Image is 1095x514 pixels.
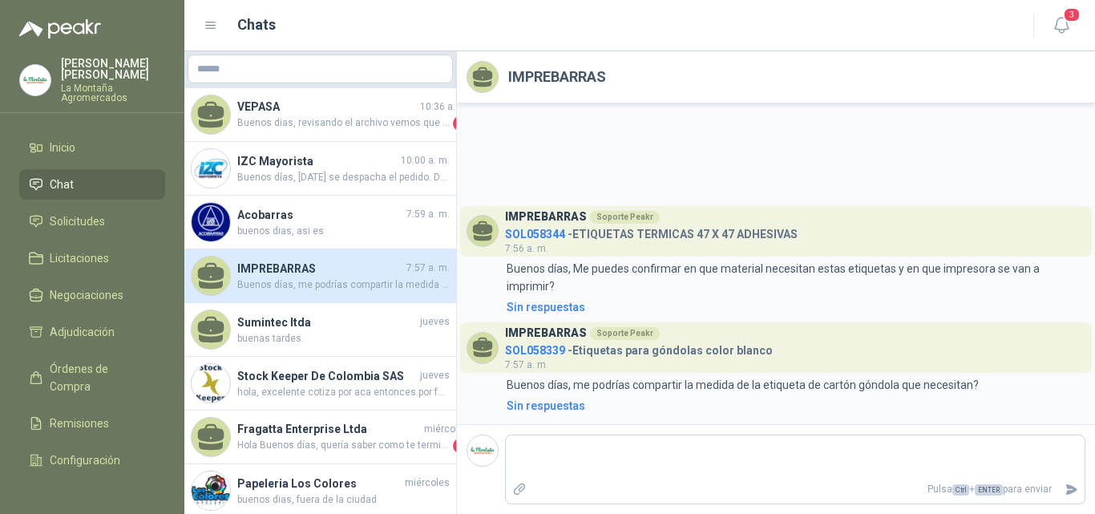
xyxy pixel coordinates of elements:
[505,212,587,221] h3: IMPREBARRAS
[503,397,1085,415] a: Sin respuestas
[952,484,969,496] span: Ctrl
[50,176,74,193] span: Chat
[20,65,51,95] img: Company Logo
[19,280,165,310] a: Negociaciones
[192,149,230,188] img: Company Logo
[192,364,230,403] img: Company Logo
[237,420,421,438] h4: Fragatta Enterprise Ltda
[505,329,587,338] h3: IMPREBARRAS
[406,261,450,276] span: 7:57 a. m.
[192,472,230,510] img: Company Logo
[237,170,450,185] span: Buenos días, [DATE] se despacha el pedido. Debe estar llegando entre [DATE] y [DATE].
[19,445,165,476] a: Configuración
[237,492,450,508] span: buenos dias, fuera de la ciudad
[503,298,1085,316] a: Sin respuestas
[237,14,276,36] h1: Chats
[1063,7,1081,22] span: 3
[420,99,469,115] span: 10:36 a. m.
[590,211,660,224] div: Soporte Peakr
[184,142,456,196] a: Company LogoIZC Mayorista10:00 a. m.Buenos días, [DATE] se despacha el pedido. Debe estar llegand...
[507,397,585,415] div: Sin respuestas
[192,203,230,241] img: Company Logo
[505,243,548,254] span: 7:56 a. m.
[506,476,533,504] label: Adjuntar archivos
[237,98,417,115] h4: VEPASA
[50,249,109,267] span: Licitaciones
[237,277,450,293] span: Buenos días, me podrías compartir la medida de la etiqueta de cartón góndola que necesitan?
[1058,476,1085,504] button: Enviar
[184,196,456,249] a: Company LogoAcobarras7:59 a. m.buenos dias, asi es
[237,385,450,400] span: hola, excelente cotiza por aca entonces por favor.
[505,359,548,370] span: 7:57 a. m.
[19,19,101,38] img: Logo peakr
[61,83,165,103] p: La Montaña Agromercados
[184,303,456,357] a: Sumintec ltdajuevesbuenas tardes.
[237,367,417,385] h4: Stock Keeper De Colombia SAS
[406,207,450,222] span: 7:59 a. m.
[237,475,402,492] h4: Papeleria Los Colores
[507,260,1085,295] p: Buenos días, Me puedes confirmar en que material necesitan estas etiquetas y en que impresora se ...
[19,317,165,347] a: Adjudicación
[590,327,660,340] div: Soporte Peakr
[420,368,450,383] span: jueves
[184,249,456,303] a: IMPREBARRAS7:57 a. m.Buenos días, me podrías compartir la medida de la etiqueta de cartón góndola...
[237,224,450,239] span: buenos dias, asi es
[237,331,450,346] span: buenas tardes.
[184,357,456,411] a: Company LogoStock Keeper De Colombia SASjueveshola, excelente cotiza por aca entonces por favor.
[50,139,75,156] span: Inicio
[50,286,123,304] span: Negociaciones
[420,314,450,330] span: jueves
[50,360,150,395] span: Órdenes de Compra
[508,66,606,88] h2: IMPREBARRAS
[424,422,469,437] span: miércoles
[19,206,165,237] a: Solicitudes
[50,451,120,469] span: Configuración
[505,344,565,357] span: SOL058339
[184,411,456,464] a: Fragatta Enterprise LtdamiércolesHola Buenos días, quería saber como te termino de ir con la mues...
[50,212,105,230] span: Solicitudes
[507,376,979,394] p: Buenos días, me podrías compartir la medida de la etiqueta de cartón góndola que necesitan?
[19,354,165,402] a: Órdenes de Compra
[19,243,165,273] a: Licitaciones
[237,260,403,277] h4: IMPREBARRAS
[401,153,450,168] span: 10:00 a. m.
[533,476,1059,504] p: Pulsa + para enviar
[467,435,498,466] img: Company Logo
[505,340,773,355] h4: - Etiquetas para góndolas color blanco
[507,298,585,316] div: Sin respuestas
[237,206,403,224] h4: Acobarras
[184,88,456,142] a: VEPASA10:36 a. m.Buenos dias, revisando el archivo vemos que manejan los precintos VP03A, los pod...
[237,314,417,331] h4: Sumintec ltda
[50,415,109,432] span: Remisiones
[61,58,165,80] p: [PERSON_NAME] [PERSON_NAME]
[19,132,165,163] a: Inicio
[453,438,469,454] span: 1
[237,152,398,170] h4: IZC Mayorista
[505,224,798,239] h4: - ETIQUETAS TERMICAS 47 X 47 ADHESIVAS
[50,323,115,341] span: Adjudicación
[1047,11,1076,40] button: 3
[19,169,165,200] a: Chat
[19,408,165,439] a: Remisiones
[453,115,469,132] span: 1
[975,484,1003,496] span: ENTER
[237,115,450,132] span: Buenos dias, revisando el archivo vemos que manejan los precintos VP03A, los podemos dejar al mis...
[505,228,565,241] span: SOL058344
[405,476,450,491] span: miércoles
[237,438,450,454] span: Hola Buenos días, quería saber como te termino de ir con la muestra del sobre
